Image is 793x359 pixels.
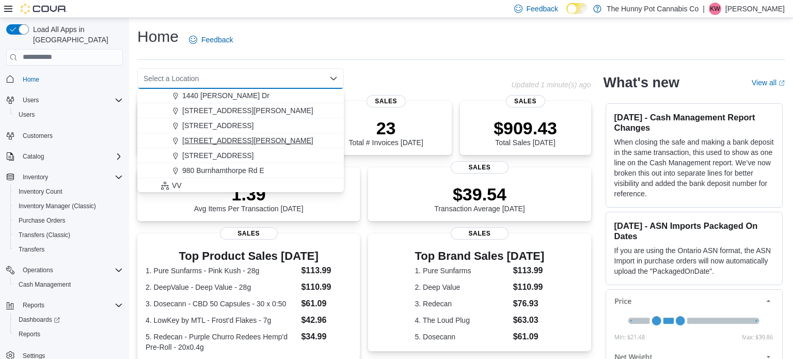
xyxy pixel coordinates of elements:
[19,216,66,225] span: Purchase Orders
[137,26,179,47] h1: Home
[137,148,344,163] button: [STREET_ADDRESS]
[19,231,70,239] span: Transfers (Classic)
[194,184,304,205] p: 1.39
[182,90,269,101] span: 1440 [PERSON_NAME] Dr
[23,152,44,161] span: Catalog
[10,313,127,327] a: Dashboards
[2,170,127,184] button: Inventory
[19,171,52,183] button: Inventory
[10,242,127,257] button: Transfers
[434,184,525,205] p: $39.54
[146,299,297,309] dt: 3. Dosecann - CBD 50 Capsules - 30 x 0:50
[301,314,352,326] dd: $42.96
[146,250,352,262] h3: Top Product Sales [DATE]
[21,4,67,14] img: Cova
[725,3,785,15] p: [PERSON_NAME]
[137,103,344,118] button: [STREET_ADDRESS][PERSON_NAME]
[752,79,785,87] a: View allExternal link
[505,95,545,107] span: Sales
[10,327,127,341] button: Reports
[29,24,123,45] span: Load All Apps in [GEOGRAPHIC_DATA]
[201,35,233,45] span: Feedback
[14,229,74,241] a: Transfers (Classic)
[451,227,509,240] span: Sales
[14,278,123,291] span: Cash Management
[14,200,123,212] span: Inventory Manager (Classic)
[172,180,182,191] span: VV
[434,184,525,213] div: Transaction Average [DATE]
[137,133,344,148] button: [STREET_ADDRESS][PERSON_NAME]
[19,129,123,142] span: Customers
[415,332,509,342] dt: 5. Dosecann
[301,331,352,343] dd: $34.99
[301,264,352,277] dd: $113.99
[146,282,297,292] dt: 2. DeepValue - Deep Value - 28g
[614,221,774,241] h3: [DATE] - ASN Imports Packaged On Dates
[19,150,123,163] span: Catalog
[14,108,123,121] span: Users
[513,298,545,310] dd: $76.93
[19,299,123,311] span: Reports
[14,229,123,241] span: Transfers (Classic)
[14,328,123,340] span: Reports
[19,73,123,86] span: Home
[19,245,44,254] span: Transfers
[415,299,509,309] dt: 3. Redecan
[494,118,557,147] div: Total Sales [DATE]
[19,316,60,324] span: Dashboards
[511,81,591,89] p: Updated 1 minute(s) ago
[137,88,344,103] button: 1440 [PERSON_NAME] Dr
[2,263,127,277] button: Operations
[19,330,40,338] span: Reports
[513,314,545,326] dd: $63.03
[527,4,558,14] span: Feedback
[14,328,44,340] a: Reports
[19,280,71,289] span: Cash Management
[23,301,44,309] span: Reports
[2,149,127,164] button: Catalog
[137,163,344,178] button: 980 Burnhamthorpe Rd E
[329,74,338,83] button: Close list of options
[513,331,545,343] dd: $61.09
[182,135,313,146] span: [STREET_ADDRESS][PERSON_NAME]
[146,315,297,325] dt: 4. LowKey by MTL - Frost'd Flakes - 7g
[709,3,721,15] div: Kayla Weaver
[14,185,123,198] span: Inventory Count
[348,118,423,138] p: 23
[182,105,313,116] span: [STREET_ADDRESS][PERSON_NAME]
[2,72,127,87] button: Home
[10,107,127,122] button: Users
[604,74,679,91] h2: What's new
[513,264,545,277] dd: $113.99
[415,250,545,262] h3: Top Brand Sales [DATE]
[19,94,123,106] span: Users
[19,299,49,311] button: Reports
[566,3,588,14] input: Dark Mode
[182,165,264,176] span: 980 Burnhamthorpe Rd E
[10,277,127,292] button: Cash Management
[23,75,39,84] span: Home
[19,188,62,196] span: Inventory Count
[23,173,48,181] span: Inventory
[779,80,785,86] svg: External link
[10,213,127,228] button: Purchase Orders
[194,184,304,213] div: Avg Items Per Transaction [DATE]
[14,314,123,326] span: Dashboards
[14,243,49,256] a: Transfers
[19,264,57,276] button: Operations
[415,266,509,276] dt: 1. Pure Sunfarms
[367,95,406,107] span: Sales
[137,178,344,193] button: VV
[182,120,253,131] span: [STREET_ADDRESS]
[703,3,705,15] p: |
[146,266,297,276] dt: 1. Pure Sunfarms - Pink Kush - 28g
[415,282,509,292] dt: 2. Deep Value
[2,298,127,313] button: Reports
[19,73,43,86] a: Home
[14,214,70,227] a: Purchase Orders
[10,184,127,199] button: Inventory Count
[451,161,509,174] span: Sales
[182,150,253,161] span: [STREET_ADDRESS]
[19,130,57,142] a: Customers
[301,281,352,293] dd: $110.99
